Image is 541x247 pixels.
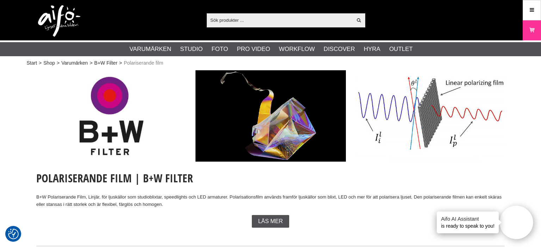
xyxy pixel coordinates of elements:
[130,45,172,54] a: Varumärken
[237,45,270,54] a: Pro Video
[258,218,283,225] span: Läs mer
[324,45,355,54] a: Discover
[27,59,37,67] a: Start
[364,45,380,54] a: Hyra
[36,70,187,162] img: Annons:003 ban-bwf-logga.jpg
[8,229,19,239] img: Revisit consent button
[36,194,505,208] p: B+W Polariserande Film, Linjär, för ljuskällor som studioblixtar, speedlights och LED armaturer. ...
[43,59,55,67] a: Shop
[124,59,163,67] span: Polariserande film
[389,45,413,54] a: Outlet
[57,59,60,67] span: >
[195,70,346,162] img: Annons:004 ban-bwf-polgels-003.jpg
[94,59,118,67] a: B+W Filter
[441,215,495,222] h4: Aifo AI Assistant
[180,45,203,54] a: Studio
[211,45,228,54] a: Foto
[437,212,499,233] div: is ready to speak to you!
[119,59,122,67] span: >
[279,45,315,54] a: Workflow
[36,170,505,186] h1: Polariserande Film | B+W Filter
[39,59,42,67] span: >
[207,15,352,25] input: Sök produkter ...
[89,59,92,67] span: >
[355,70,505,162] img: Annons:005 ban-bwf-polgels-005.jpg
[61,59,88,67] a: Varumärken
[38,5,80,37] img: logo.png
[8,228,19,240] button: Samtyckesinställningar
